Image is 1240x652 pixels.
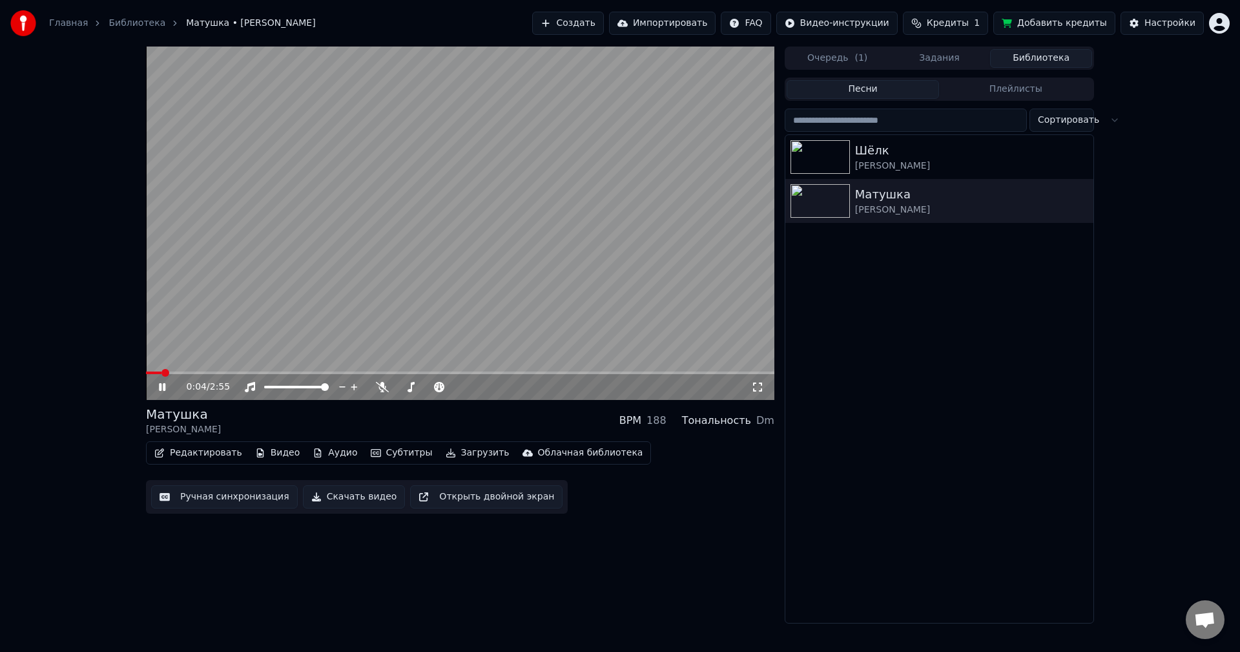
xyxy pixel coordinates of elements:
[990,49,1092,68] button: Библиотека
[187,381,218,394] div: /
[151,485,298,509] button: Ручная синхронизация
[440,444,515,462] button: Загрузить
[1038,114,1099,127] span: Сортировать
[787,80,940,99] button: Песни
[49,17,88,30] a: Главная
[1121,12,1204,35] button: Настройки
[186,17,315,30] span: Матушка • [PERSON_NAME]
[108,17,165,30] a: Библиотека
[974,17,980,30] span: 1
[187,381,207,394] span: 0:04
[619,413,641,428] div: BPM
[49,17,316,30] nav: breadcrumb
[787,49,889,68] button: Очередь
[682,413,751,428] div: Тональность
[303,485,406,509] button: Скачать видео
[1186,600,1224,639] div: Открытый чат
[1144,17,1195,30] div: Настройки
[307,444,362,462] button: Аудио
[410,485,563,509] button: Открыть двойной экран
[210,381,230,394] span: 2:55
[939,80,1092,99] button: Плейлисты
[903,12,988,35] button: Кредиты1
[609,12,716,35] button: Импортировать
[889,49,991,68] button: Задания
[646,413,666,428] div: 188
[855,142,1088,160] div: Шёлк
[721,12,770,35] button: FAQ
[993,12,1115,35] button: Добавить кредиты
[776,12,898,35] button: Видео-инструкции
[146,405,221,423] div: Матушка
[538,447,643,459] div: Облачная библиотека
[10,10,36,36] img: youka
[149,444,247,462] button: Редактировать
[366,444,438,462] button: Субтитры
[854,52,867,65] span: ( 1 )
[532,12,603,35] button: Создать
[146,423,221,436] div: [PERSON_NAME]
[855,185,1088,204] div: Матушка
[855,204,1088,216] div: [PERSON_NAME]
[855,160,1088,173] div: [PERSON_NAME]
[927,17,969,30] span: Кредиты
[250,444,305,462] button: Видео
[756,413,774,428] div: Dm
